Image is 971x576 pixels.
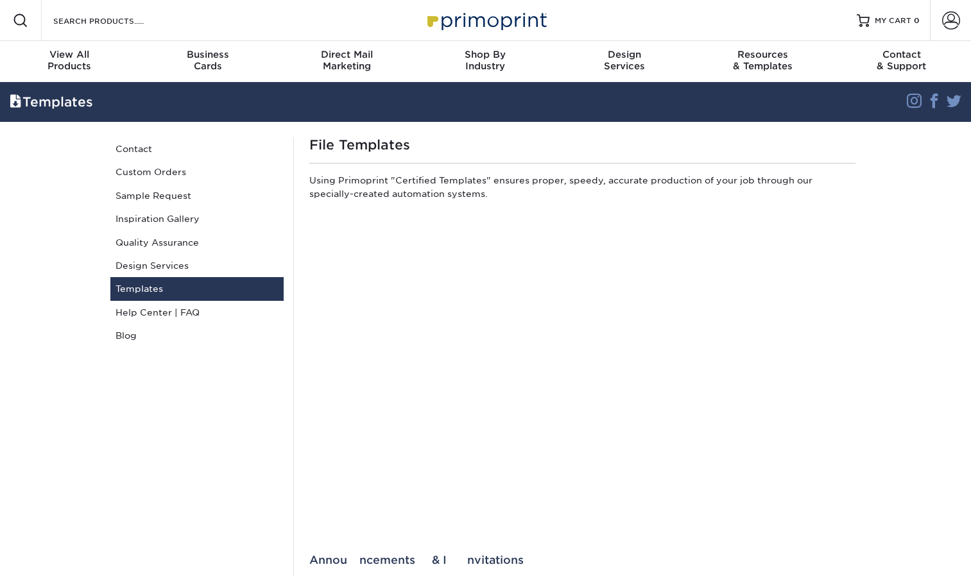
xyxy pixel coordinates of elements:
[110,160,284,183] a: Custom Orders
[555,49,694,60] span: Design
[139,49,277,60] span: Business
[422,6,550,34] img: Primoprint
[309,137,855,153] h1: File Templates
[832,49,971,72] div: & Support
[416,49,554,72] div: Industry
[110,301,284,324] a: Help Center | FAQ
[110,137,284,160] a: Contact
[875,15,911,26] span: MY CART
[694,49,832,72] div: & Templates
[694,41,832,82] a: Resources& Templates
[110,277,284,300] a: Templates
[110,231,284,254] a: Quality Assurance
[139,49,277,72] div: Cards
[52,13,177,28] input: SEARCH PRODUCTS.....
[555,41,694,82] a: DesignServices
[309,554,855,566] div: Announcements & Invitations
[832,41,971,82] a: Contact& Support
[110,184,284,207] a: Sample Request
[416,49,554,60] span: Shop By
[832,49,971,60] span: Contact
[110,254,284,277] a: Design Services
[277,49,416,60] span: Direct Mail
[110,207,284,230] a: Inspiration Gallery
[694,49,832,60] span: Resources
[277,49,416,72] div: Marketing
[110,324,284,347] a: Blog
[416,41,554,82] a: Shop ByIndustry
[139,41,277,82] a: BusinessCards
[555,49,694,72] div: Services
[914,16,920,25] span: 0
[309,174,855,205] p: Using Primoprint "Certified Templates" ensures proper, speedy, accurate production of your job th...
[277,41,416,82] a: Direct MailMarketing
